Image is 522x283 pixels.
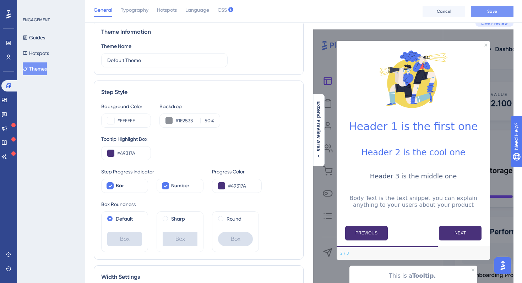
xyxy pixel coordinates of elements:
div: Theme Information [101,28,296,36]
div: Footer [337,247,490,260]
h1: Header 1 is the first one [342,120,484,133]
b: Tooltip. [412,272,436,279]
div: Close Preview [484,44,487,46]
span: Typography [121,6,148,14]
p: Body Text is the text snippet you can explain anything to your users about your product [342,195,484,208]
button: Themes [23,62,47,75]
h3: Header 3 is the middle one [342,172,484,180]
div: Tooltip Highlight Box [101,135,296,143]
span: Number [171,182,189,190]
span: Live Preview [481,21,508,26]
div: Close Preview [472,268,474,271]
div: ENGAGEMENT [23,17,50,23]
h2: Header 2 is the cool one [342,148,484,157]
label: Default [116,215,133,223]
iframe: UserGuiding AI Assistant Launcher [492,255,513,276]
span: Cancel [437,9,451,14]
input: Theme Name [107,56,222,64]
div: Box Roundness [101,200,296,209]
img: Modal Media [378,44,449,115]
label: % [200,116,214,125]
label: Sharp [171,215,185,223]
div: Step Progress Indicator [101,167,203,176]
label: Round [227,215,241,223]
div: Backdrop [159,102,220,111]
span: CSS [218,6,227,14]
button: Cancel [423,6,465,17]
span: General [94,6,112,14]
span: Need Help? [17,2,44,10]
button: Save [471,6,513,17]
button: Next [439,226,482,240]
div: Theme Name [101,42,131,50]
div: Width Settings [101,273,296,281]
button: Previous [345,226,388,240]
button: Extend Preview Area [313,101,324,159]
span: Language [185,6,209,14]
span: Extend Preview Area [316,101,321,151]
span: Hotspots [157,6,177,14]
div: Box [218,232,253,246]
div: Progress Color [212,167,262,176]
div: Box [163,232,197,246]
p: This is a [355,271,472,281]
div: Background Color [101,102,151,111]
div: Step Style [101,88,296,96]
div: Step 2 of 3 [340,251,349,256]
button: Hotspots [23,47,49,60]
div: Box [107,232,142,246]
span: Save [487,9,497,14]
input: % [203,116,211,125]
button: Guides [23,31,45,44]
span: Bar [116,182,124,190]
